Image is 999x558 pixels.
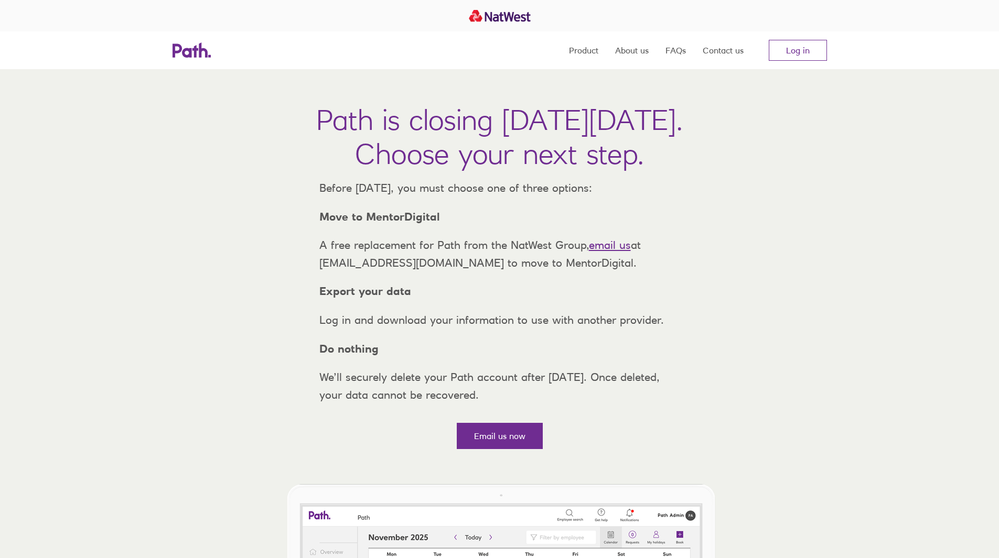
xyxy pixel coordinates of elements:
[615,31,649,69] a: About us
[457,423,543,449] a: Email us now
[769,40,827,61] a: Log in
[316,103,683,171] h1: Path is closing [DATE][DATE]. Choose your next step.
[311,236,689,271] p: A free replacement for Path from the NatWest Group, at [EMAIL_ADDRESS][DOMAIN_NAME] to move to Me...
[319,210,440,223] strong: Move to MentorDigital
[569,31,598,69] a: Product
[311,368,689,403] p: We’ll securely delete your Path account after [DATE]. Once deleted, your data cannot be recovered.
[319,342,379,355] strong: Do nothing
[703,31,744,69] a: Contact us
[589,238,631,251] a: email us
[311,179,689,197] p: Before [DATE], you must choose one of three options:
[311,311,689,329] p: Log in and download your information to use with another provider.
[319,285,411,298] strong: Export your data
[665,31,686,69] a: FAQs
